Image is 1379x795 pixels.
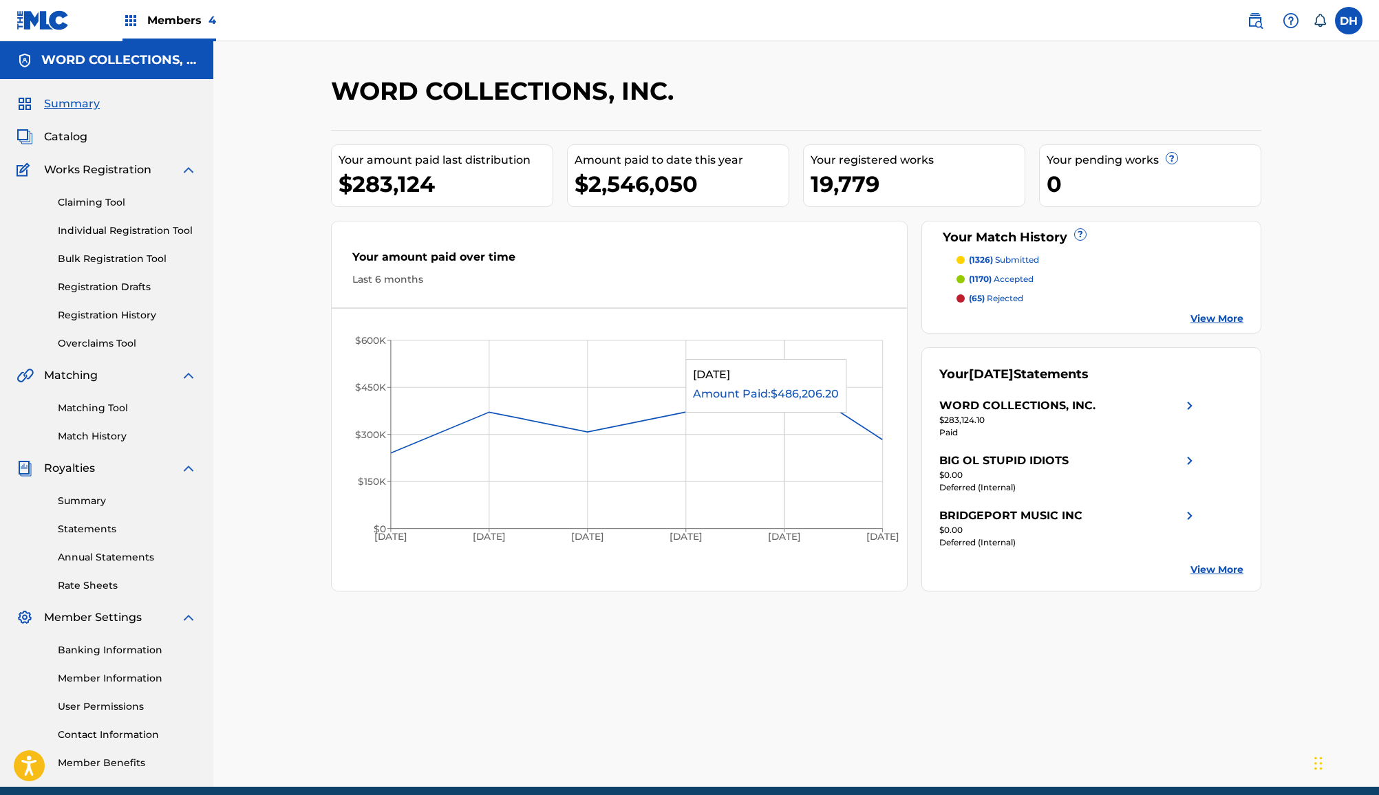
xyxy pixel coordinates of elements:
[939,414,1198,426] div: $283,124.10
[374,531,407,542] tspan: [DATE]
[939,453,1069,469] div: BIG OL STUPID IDIOTS
[939,524,1198,536] div: $0.00
[575,168,789,199] div: $2,546,050
[1182,397,1198,414] img: right chevron icon
[58,336,197,351] a: Overclaims Tool
[956,273,1244,285] a: (1170) accepted
[58,643,197,657] a: Banking Information
[44,96,100,112] span: Summary
[58,224,197,238] a: Individual Registration Tool
[374,523,386,534] tspan: $0
[209,14,216,27] span: 4
[939,508,1198,549] a: BRIDGEPORT MUSIC INCright chevron icon$0.00Deferred (Internal)
[180,460,197,477] img: expand
[122,12,139,29] img: Top Rightsholders
[939,365,1089,384] div: Your Statements
[1277,7,1305,34] div: Help
[866,531,899,542] tspan: [DATE]
[58,756,197,770] a: Member Benefits
[355,429,386,440] tspan: $300K
[1335,7,1362,34] div: User Menu
[939,453,1198,494] a: BIG OL STUPID IDIOTSright chevron icon$0.00Deferred (Internal)
[17,10,70,30] img: MLC Logo
[355,335,386,346] tspan: $600K
[180,367,197,384] img: expand
[1047,168,1261,199] div: 0
[44,129,87,145] span: Catalog
[939,426,1198,439] div: Paid
[1047,152,1261,168] div: Your pending works
[1190,563,1243,577] a: View More
[44,162,151,178] span: Works Registration
[44,460,95,477] span: Royalties
[1182,508,1198,524] img: right chevron icon
[339,168,553,199] div: $283,124
[58,728,197,742] a: Contact Information
[811,168,1025,199] div: 19,779
[939,481,1198,494] div: Deferred (Internal)
[58,671,197,686] a: Member Information
[939,228,1244,247] div: Your Match History
[1314,743,1323,784] div: Drag
[969,254,1039,266] p: submitted
[969,293,985,303] span: (65)
[939,536,1198,549] div: Deferred (Internal)
[956,292,1244,305] a: (65) rejected
[1166,153,1177,164] span: ?
[1310,729,1379,795] iframe: Chat Widget
[180,609,197,626] img: expand
[1313,14,1327,28] div: Notifications
[571,531,604,542] tspan: [DATE]
[939,508,1082,524] div: BRIDGEPORT MUSIC INC
[1241,7,1269,34] a: Public Search
[1283,12,1299,29] img: help
[473,531,506,542] tspan: [DATE]
[358,476,386,487] tspan: $150K
[956,254,1244,266] a: (1326) submitted
[17,162,34,178] img: Works Registration
[58,550,197,565] a: Annual Statements
[58,522,197,536] a: Statements
[17,96,100,112] a: SummarySummary
[41,52,197,68] h5: WORD COLLECTIONS, INC.
[768,531,801,542] tspan: [DATE]
[58,429,197,444] a: Match History
[969,367,1014,382] span: [DATE]
[17,96,33,112] img: Summary
[17,367,34,384] img: Matching
[355,382,386,393] tspan: $450K
[352,249,886,272] div: Your amount paid over time
[1190,312,1243,326] a: View More
[58,252,197,266] a: Bulk Registration Tool
[1182,453,1198,469] img: right chevron icon
[58,401,197,415] a: Matching Tool
[58,280,197,294] a: Registration Drafts
[44,609,142,626] span: Member Settings
[44,367,98,384] span: Matching
[1075,229,1086,240] span: ?
[58,308,197,323] a: Registration History
[58,578,197,593] a: Rate Sheets
[147,12,216,28] span: Members
[17,129,87,145] a: CatalogCatalog
[1247,12,1263,29] img: search
[670,531,703,542] tspan: [DATE]
[17,52,33,69] img: Accounts
[339,152,553,168] div: Your amount paid last distribution
[180,162,197,178] img: expand
[969,274,992,284] span: (1170)
[1340,539,1379,660] iframe: Resource Center
[58,699,197,714] a: User Permissions
[811,152,1025,168] div: Your registered works
[17,609,33,626] img: Member Settings
[575,152,789,168] div: Amount paid to date this year
[331,76,681,107] h2: WORD COLLECTIONS, INC.
[939,397,1095,414] div: WORD COLLECTIONS, INC.
[939,469,1198,481] div: $0.00
[17,129,33,145] img: Catalog
[352,272,886,287] div: Last 6 months
[939,397,1198,439] a: WORD COLLECTIONS, INC.right chevron icon$283,124.10Paid
[969,273,1034,285] p: accepted
[969,292,1023,305] p: rejected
